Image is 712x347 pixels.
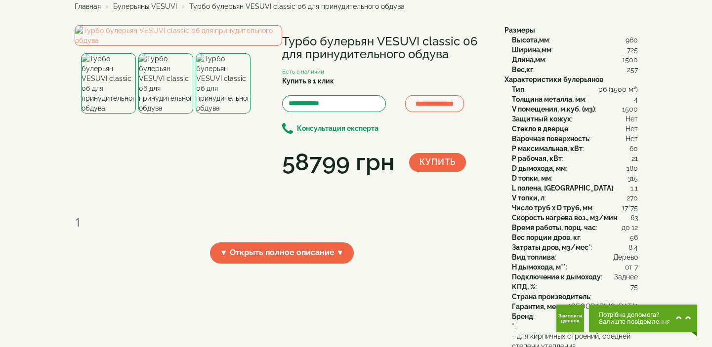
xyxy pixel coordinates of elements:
div: : [512,272,638,282]
div: : [512,84,638,94]
b: Характеристики булерьянов [504,76,603,83]
b: Вес,кг [512,66,533,74]
b: Вес порции дров, кг [512,233,580,241]
div: : [512,183,638,193]
img: Турбо булерьян VESUVI classic 06 для принудительного обдува [196,53,251,114]
div: : [512,282,638,292]
b: Длина,мм [512,56,545,64]
b: Стекло в дверце [512,125,568,133]
div: : [512,242,638,252]
div: : [512,154,638,163]
span: Нет [626,114,638,124]
b: Страна производитель [512,293,590,301]
span: Турбо булерьян VESUVI classic 06 для принудительного обдува [189,2,405,10]
span: 725 [627,45,638,55]
span: 12 [562,302,569,311]
span: Залиште повідомлення [599,318,670,325]
b: Затраты дров, м3/мес* [512,243,591,251]
div: : [512,65,638,75]
span: 1500 [622,104,638,114]
div: : [512,302,638,311]
div: : [512,45,638,55]
button: Chat button [589,305,697,332]
div: : [512,292,638,302]
b: Тип [512,85,524,93]
a: Булерьяны VESUVI [113,2,177,10]
span: 4 [634,94,638,104]
span: ▼ Открыть полное описание ▼ [210,242,354,264]
div: : [512,104,638,114]
span: до 12 [622,223,638,232]
b: Ширина,мм [512,46,551,54]
b: D топки, мм [512,174,551,182]
span: 75 [630,282,638,292]
span: 06 (1500 м³) [598,84,638,94]
b: Высота,мм [512,36,549,44]
div: : [512,232,638,242]
div: : [512,252,638,262]
div: : [512,144,638,154]
span: 8.4 [628,242,638,252]
div: : [512,55,638,65]
b: Защитный кожух [512,115,571,123]
b: Консультация експерта [297,125,378,133]
div: : [512,262,638,272]
p: 1 [75,214,490,230]
b: Время работы, порц. час [512,224,596,231]
b: L полена, [GEOGRAPHIC_DATA] [512,184,613,192]
b: Вид топлива [512,253,555,261]
div: : [512,321,638,331]
div: : [512,203,638,213]
div: 58799 грн [282,146,394,179]
h1: Турбо булерьян VESUVI classic 06 для принудительного обдува [282,35,490,61]
img: Турбо булерьян VESUVI classic 06 для принудительного обдува [81,53,136,114]
small: Есть в наличии [282,68,324,75]
span: 257 [627,65,638,75]
div: : [512,114,638,124]
div: : [512,163,638,173]
span: 56 [630,232,638,242]
b: Скорость нагрева воз., м3/мин [512,214,617,222]
span: 315 [628,173,638,183]
b: Размеры [504,26,535,34]
span: [GEOGRAPHIC_DATA] [569,302,638,311]
b: Толщина металла, мм [512,95,585,103]
div: : [512,94,638,104]
b: V топки, л [512,194,544,202]
div: : [512,311,638,321]
div: : [512,35,638,45]
span: от 7 [625,262,638,272]
b: Число труб x D труб, мм [512,204,592,212]
div: : [512,134,638,144]
span: 960 [626,35,638,45]
div: : [512,173,638,183]
b: Бренд [512,312,533,320]
b: H дымохода, м** [512,263,566,271]
div: : [512,193,638,203]
b: V помещения, м.куб. (м3) [512,105,595,113]
img: Турбо булерьян VESUVI classic 06 для принудительного обдува [75,25,282,46]
img: Турбо булерьян VESUVI classic 06 для принудительного обдува [138,53,193,114]
span: 1.1 [630,183,638,193]
b: P максимальная, кВт [512,145,583,153]
span: Дерево [613,252,638,262]
a: Главная [75,2,101,10]
b: D дымохода, мм [512,164,566,172]
span: 270 [627,193,638,203]
span: 63 [630,213,638,223]
span: 60 [629,144,638,154]
div: : [512,124,638,134]
b: Подключение к дымоходу [512,273,601,281]
div: : [512,213,638,223]
button: Get Call button [556,305,584,332]
span: Замовити дзвінок [558,313,582,323]
button: Купить [409,153,466,172]
span: Заднее [614,272,638,282]
label: Купить в 1 клик [282,76,334,86]
span: 21 [631,154,638,163]
div: : [512,223,638,232]
b: Гарантия, мес [512,303,560,310]
span: 180 [627,163,638,173]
